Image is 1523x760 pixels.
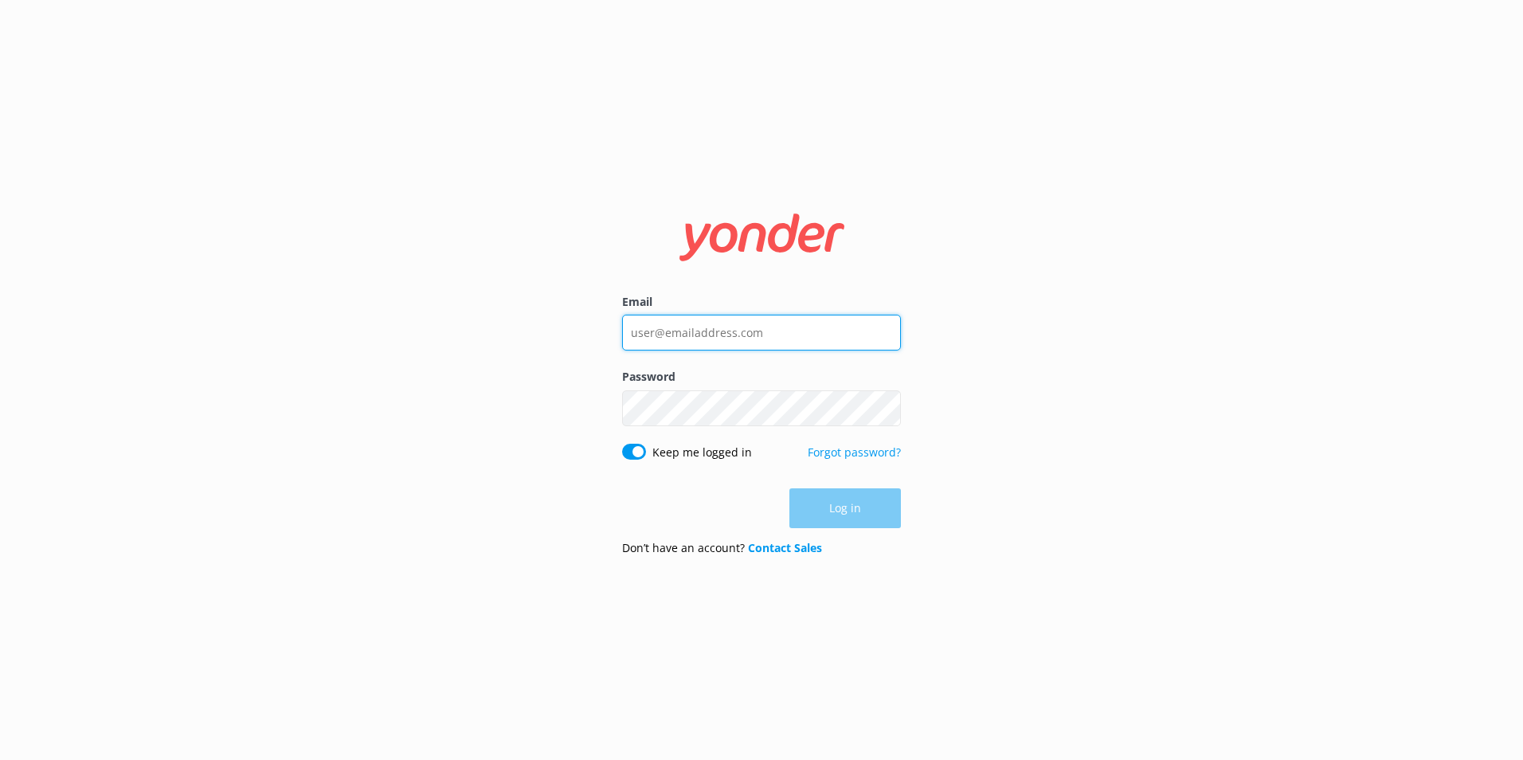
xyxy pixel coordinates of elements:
[622,315,901,351] input: user@emailaddress.com
[869,392,901,424] button: Show password
[748,540,822,555] a: Contact Sales
[622,539,822,557] p: Don’t have an account?
[652,444,752,461] label: Keep me logged in
[622,368,901,386] label: Password
[808,445,901,460] a: Forgot password?
[622,293,901,311] label: Email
